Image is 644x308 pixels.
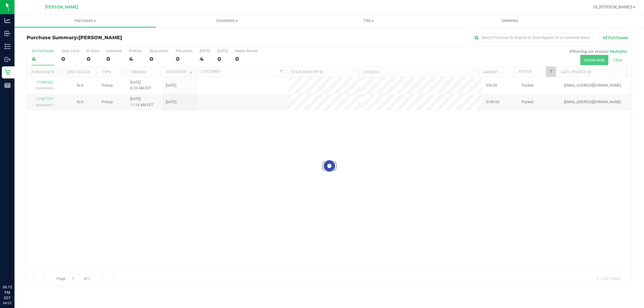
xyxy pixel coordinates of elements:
p: 06:15 PM EDT [3,284,12,301]
iframe: Resource center [6,260,24,278]
input: Search Purchase ID, Original ID, State Registry ID or Customer Name... [472,33,593,42]
p: 09/22 [3,301,12,305]
a: Customers [156,14,298,27]
span: Purchases [14,18,156,24]
span: Tills [298,18,439,24]
span: [PERSON_NAME] [45,5,78,10]
span: Hi, [PERSON_NAME]! [593,5,633,9]
a: Tills [298,14,439,27]
h3: Purchase Summary: [27,35,228,40]
span: Customers [156,18,297,24]
inline-svg: Analytics [5,17,11,24]
inline-svg: Outbound [5,56,11,62]
inline-svg: Retail [5,69,11,75]
a: Deliveries [439,14,581,27]
a: Purchases [14,14,156,27]
button: All Purchases [599,33,632,43]
inline-svg: Inbound [5,30,11,37]
inline-svg: Reports [5,82,11,88]
inline-svg: Inventory [5,43,11,49]
span: Deliveries [494,18,527,24]
span: [PERSON_NAME] [78,35,122,40]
